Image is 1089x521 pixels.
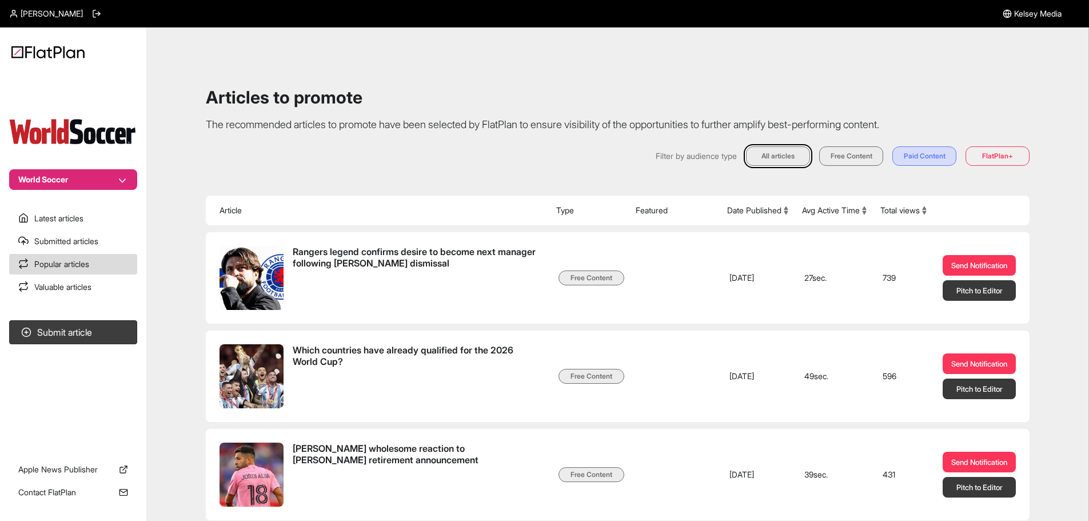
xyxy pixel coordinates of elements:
span: Free Content [559,271,624,285]
td: 596 [873,331,934,422]
span: Free Content [559,467,624,482]
td: [DATE] [720,429,795,520]
button: Free Content [819,146,883,166]
span: Lionel Messi's wholesome reaction to Jordi Alba's retirement announcement [293,443,540,507]
a: Which countries have already qualified for the 2026 World Cup? [220,344,540,408]
button: Paid Content [892,146,956,166]
button: Total views [880,205,927,216]
button: FlatPlan+ [966,146,1030,166]
a: [PERSON_NAME] [9,8,83,19]
button: Pitch to Editor [943,379,1016,399]
a: Send Notification [943,255,1016,276]
button: Date Published [727,205,788,216]
span: Which countries have already qualified for the 2026 World Cup? [293,344,513,367]
a: [PERSON_NAME] wholesome reaction to [PERSON_NAME] retirement announcement [220,443,540,507]
p: The recommended articles to promote have been selected by FlatPlan to ensure visibility of the op... [206,117,1030,133]
span: [PERSON_NAME] wholesome reaction to [PERSON_NAME] retirement announcement [293,443,478,466]
a: Latest articles [9,208,137,229]
button: Pitch to Editor [943,477,1016,498]
img: Lionel Messi's wholesome reaction to Jordi Alba's retirement announcement [220,443,284,507]
td: [DATE] [720,331,795,422]
a: Send Notification [943,353,1016,374]
a: Apple News Publisher [9,459,137,480]
span: [PERSON_NAME] [21,8,83,19]
img: Publication Logo [9,117,137,146]
button: All articles [746,146,810,166]
a: Send Notification [943,452,1016,472]
h1: Articles to promote [206,87,1030,108]
span: Free Content [559,369,624,384]
span: Rangers legend confirms desire to become next manager following Martin dismissal [293,246,540,310]
span: Kelsey Media [1014,8,1062,19]
td: [DATE] [720,232,795,324]
img: Which countries have already qualified for the 2026 World Cup? [220,344,284,408]
span: Filter by audience type [656,150,737,162]
td: 49 sec. [795,331,873,422]
button: Avg Active Time [802,205,867,216]
a: Contact FlatPlan [9,482,137,503]
button: Pitch to Editor [943,280,1016,301]
td: 739 [873,232,934,324]
button: World Soccer [9,169,137,190]
span: Which countries have already qualified for the 2026 World Cup? [293,344,540,408]
td: 39 sec. [795,429,873,520]
a: Popular articles [9,254,137,275]
th: Featured [629,196,720,225]
td: 431 [873,429,934,520]
a: Rangers legend confirms desire to become next manager following [PERSON_NAME] dismissal [220,246,540,310]
img: Rangers legend confirms desire to become next manager following Martin dismissal [220,246,284,310]
th: Type [549,196,629,225]
a: Submitted articles [9,231,137,252]
a: Valuable articles [9,277,137,297]
button: Submit article [9,320,137,344]
td: 27 sec. [795,232,873,324]
th: Article [206,196,549,225]
span: Rangers legend confirms desire to become next manager following [PERSON_NAME] dismissal [293,246,536,269]
img: Logo [11,46,85,58]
